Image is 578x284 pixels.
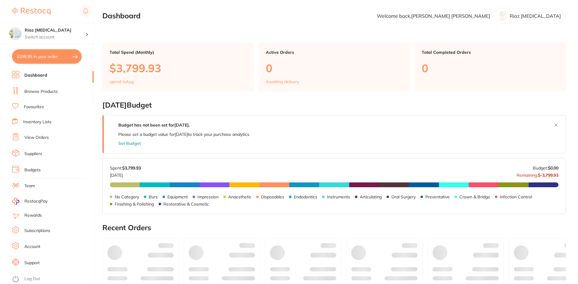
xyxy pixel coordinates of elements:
[110,79,134,84] p: spend in Aug
[12,5,51,18] a: Restocq Logo
[228,194,251,199] p: Anaesthetic
[25,27,85,33] h4: Riaz Dental Surgery
[197,194,219,199] p: Impression
[12,8,51,15] img: Restocq Logo
[149,194,158,199] p: Burs
[12,274,92,284] button: Log Out
[118,141,141,146] button: Set Budget
[24,89,58,95] a: Browse Products
[110,50,247,55] p: Total Spend (Monthly)
[110,62,247,74] p: $3,799.93
[294,194,317,199] p: Endodontics
[24,135,49,141] a: View Orders
[510,13,561,19] p: Riaz [MEDICAL_DATA]
[517,170,558,178] p: Remaining:
[24,228,50,234] a: Subscriptions
[259,43,410,91] a: Active Orders0Awaiting delivery
[167,194,188,199] p: Equipment
[24,276,40,282] a: Log Out
[360,194,382,199] p: Articulating
[102,43,254,91] a: Total Spend (Monthly)$3,799.93spend inAug
[24,72,47,78] a: Dashboard
[102,12,141,20] h2: Dashboard
[24,260,40,266] a: Support
[115,202,154,206] p: Finishing & Polishing
[102,224,566,232] h2: Recent Orders
[391,194,416,199] p: Oral Surgery
[24,198,48,204] span: RestocqPay
[9,28,21,40] img: Riaz Dental Surgery
[12,198,19,205] img: RestocqPay
[415,43,566,91] a: Total Completed Orders0
[163,202,209,206] p: Restorative & Cosmetic
[548,165,558,171] strong: $0.00
[23,119,51,125] a: Inventory Lists
[110,170,141,178] p: [DATE]
[266,62,403,74] p: 0
[327,194,350,199] p: Instruments
[425,194,450,199] p: Preventative
[538,173,558,178] strong: $-3,799.93
[110,166,141,170] p: Spent:
[266,50,403,55] p: Active Orders
[25,34,85,40] p: Switch account
[118,132,250,137] p: Please set a budget value for [DATE] to track your purchase analytics.
[24,104,44,110] a: Favourites
[459,194,490,199] p: Crown & Bridge
[422,50,559,55] p: Total Completed Orders
[422,62,559,74] p: 0
[500,194,532,199] p: Infection Control
[24,183,35,189] a: Team
[24,167,41,173] a: Budgets
[533,166,558,170] p: Budget:
[12,49,82,64] button: $298.95 in your order
[115,194,139,199] p: No Category
[261,194,284,199] p: Disposables
[24,244,40,250] a: Account
[266,79,299,84] p: Awaiting delivery
[102,101,566,109] h2: [DATE] Budget
[122,165,141,171] strong: $3,799.93
[118,122,190,128] strong: Budget has not been set for [DATE] .
[12,198,48,205] a: RestocqPay
[377,13,490,19] p: Welcome back, [PERSON_NAME] [PERSON_NAME]
[24,151,42,157] a: Suppliers
[24,212,42,218] a: Rewards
